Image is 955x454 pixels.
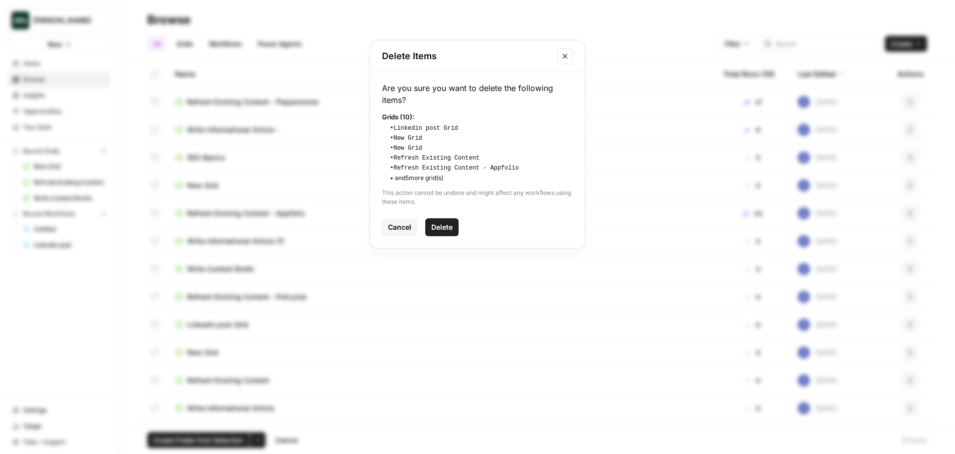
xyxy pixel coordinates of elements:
[382,49,551,63] h2: Delete Items
[557,48,573,64] button: Close modal
[382,112,573,122] div: Grids ( 10 ):
[390,144,573,153] li: • New Grid
[431,222,453,232] span: Delete
[390,154,573,163] li: • Refresh Existing Content
[390,124,573,133] li: • Linkedin post Grid
[388,222,411,232] span: Cancel
[382,218,417,236] button: Cancel
[390,164,573,173] li: • Refresh Existing Content - Appfolio
[382,188,573,206] div: This action cannot be undone and might affect any workflows using these items.
[390,174,573,182] li: • and 5 more grid(s)
[425,218,459,236] button: Delete
[390,134,573,143] li: • New Grid
[382,82,573,106] div: Are you sure you want to delete the following items?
